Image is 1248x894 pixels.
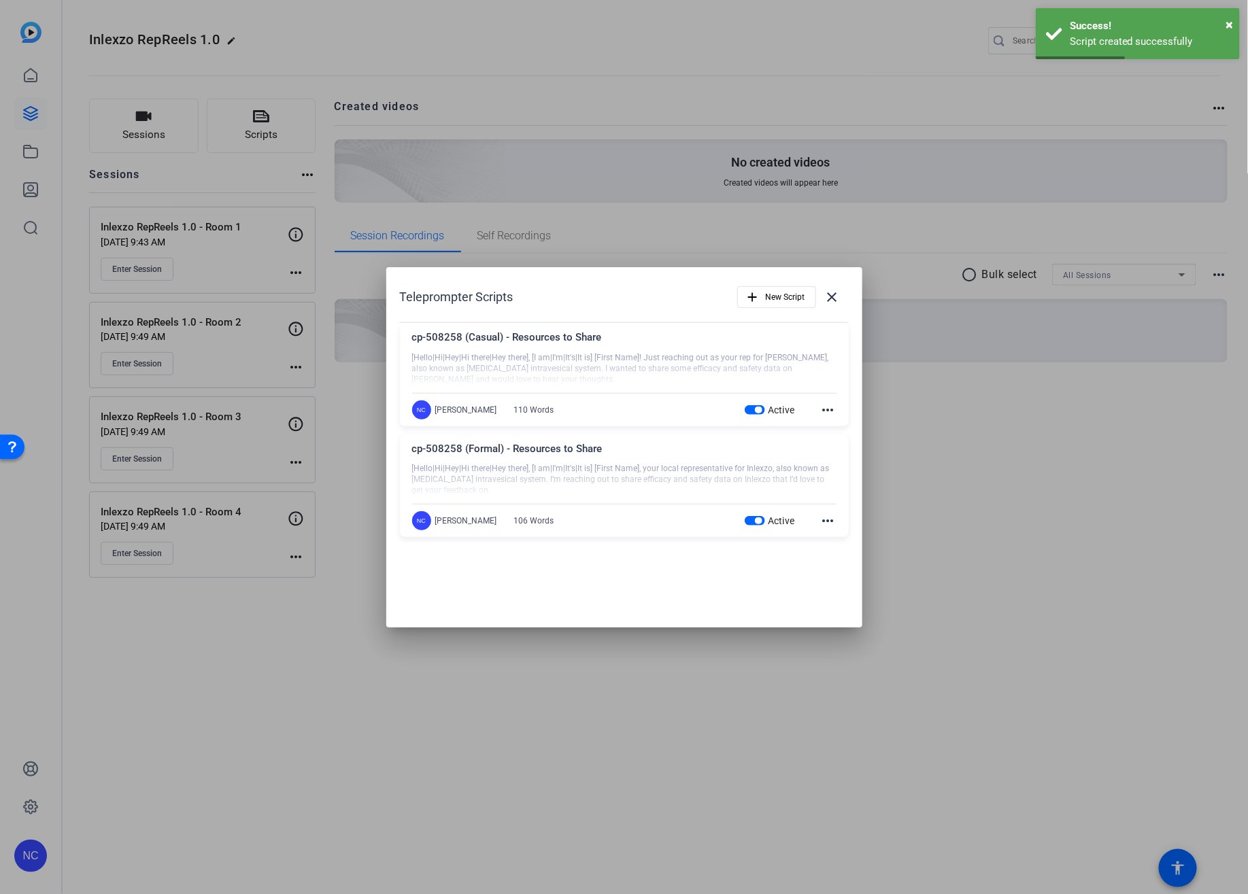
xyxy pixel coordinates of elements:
span: Active [768,405,795,415]
h1: Teleprompter Scripts [400,289,513,305]
div: [PERSON_NAME] [435,515,496,526]
div: NC [412,400,431,419]
mat-icon: add [745,290,760,305]
span: × [1226,16,1234,33]
mat-icon: more_horiz [820,402,837,418]
mat-icon: more_horiz [820,513,837,529]
button: Close [1226,14,1234,35]
mat-icon: close [824,289,841,305]
button: New Script [737,286,816,308]
div: NC [412,511,431,530]
span: New Script [766,284,805,310]
div: cp-508258 (Casual) - Resources to Share [412,330,837,352]
div: Success! [1070,18,1230,34]
div: Script created successfully [1070,34,1230,50]
div: 106 Words [514,515,554,526]
span: Active [768,515,795,526]
div: cp-508258 (Formal) - Resources to Share [412,441,837,464]
div: [PERSON_NAME] [435,405,496,415]
div: 110 Words [514,405,554,415]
